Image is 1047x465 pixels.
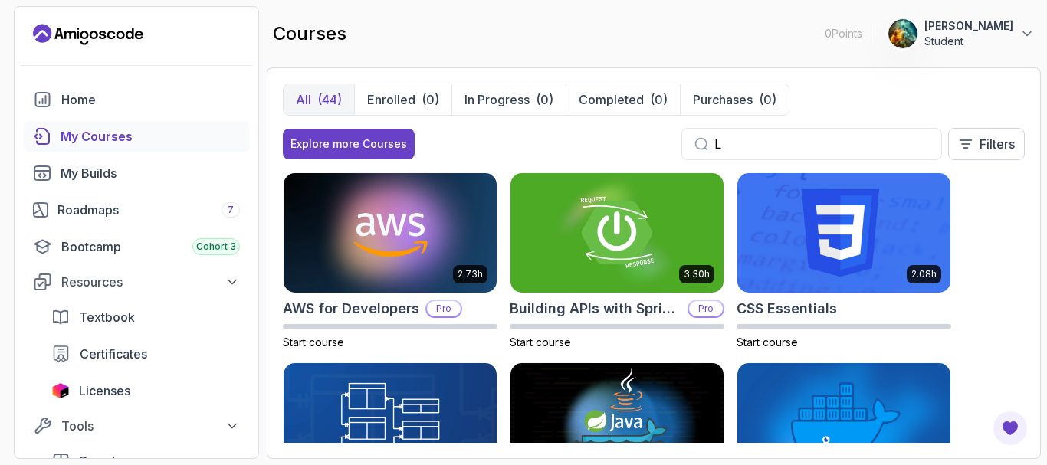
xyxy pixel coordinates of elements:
div: My Courses [61,127,240,146]
span: 7 [228,204,234,216]
p: Purchases [693,90,753,109]
p: All [296,90,311,109]
button: Enrolled(0) [354,84,451,115]
a: Landing page [33,22,143,47]
div: (0) [650,90,668,109]
p: 3.30h [684,268,710,280]
p: Completed [579,90,644,109]
h2: courses [273,21,346,46]
p: 2.73h [458,268,483,280]
img: CSS Essentials card [737,173,950,293]
div: Resources [61,273,240,291]
img: jetbrains icon [51,383,70,398]
p: Filters [980,135,1015,153]
button: In Progress(0) [451,84,566,115]
span: Start course [510,336,571,349]
a: courses [24,121,249,152]
p: Pro [689,301,723,316]
span: Licenses [79,381,130,400]
div: Bootcamp [61,237,240,256]
h2: Building APIs with Spring Boot [510,298,681,319]
p: 2.08h [911,268,937,280]
div: Home [61,90,240,109]
span: Cohort 3 [196,241,236,253]
div: Explore more Courses [290,136,407,152]
div: (44) [317,90,342,109]
a: builds [24,158,249,188]
div: Roadmaps [57,201,240,219]
p: [PERSON_NAME] [924,18,1013,34]
p: Pro [427,301,461,316]
a: textbook [42,302,249,332]
span: Textbook [79,308,135,326]
a: certificates [42,339,249,369]
img: AWS for Developers card [284,173,497,293]
span: Start course [737,336,798,349]
h2: AWS for Developers [283,298,419,319]
button: Resources [24,268,249,296]
p: Enrolled [367,90,415,109]
span: Certificates [80,345,147,363]
button: user profile image[PERSON_NAME]Student [888,18,1035,49]
h2: CSS Essentials [737,298,837,319]
button: Explore more Courses [283,129,415,159]
a: bootcamp [24,231,249,262]
p: Student [924,34,1013,49]
button: Filters [948,128,1025,160]
div: (0) [422,90,439,109]
span: Start course [283,336,344,349]
button: Tools [24,412,249,440]
img: Building APIs with Spring Boot card [510,173,724,293]
button: Completed(0) [566,84,680,115]
div: (0) [759,90,776,109]
a: licenses [42,375,249,406]
img: user profile image [888,19,917,48]
button: All(44) [284,84,354,115]
input: Search... [714,135,929,153]
div: (0) [536,90,553,109]
p: In Progress [464,90,530,109]
button: Purchases(0) [680,84,789,115]
div: My Builds [61,164,240,182]
a: home [24,84,249,115]
div: Tools [61,417,240,435]
a: roadmaps [24,195,249,225]
p: 0 Points [825,26,862,41]
button: Open Feedback Button [992,410,1029,447]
